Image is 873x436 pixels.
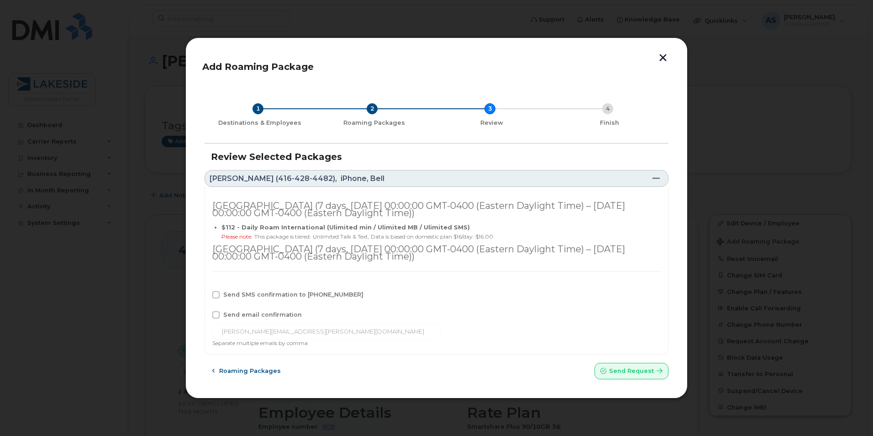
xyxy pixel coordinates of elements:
[594,363,668,379] button: Send request
[223,291,363,298] span: Send SMS confirmation to [PHONE_NUMBER]
[208,119,311,127] div: Destinations & Employees
[367,103,378,114] div: 2
[212,340,661,347] div: Separate multiple emails by comma
[205,363,289,379] button: Roaming packages
[210,175,337,182] span: [PERSON_NAME] (416-428-4482),
[221,233,252,240] span: Please note:
[602,103,613,114] div: 4
[252,103,263,114] div: 1
[223,311,302,318] span: Send email confirmation
[212,202,661,217] div: [GEOGRAPHIC_DATA] (7 days, [DATE] 00:00:00 GMT-0400 (Eastern Daylight Time) – [DATE] 00:00:00 GMT...
[319,119,429,127] div: Roaming Packages
[201,311,206,316] input: Send email confirmation
[219,367,281,375] span: Roaming packages
[609,367,654,375] span: Send request
[254,233,311,240] span: This package is tiered:
[554,119,665,127] div: Finish
[205,170,668,187] a: [PERSON_NAME] (416-428-4482),iPhone, Bell
[212,246,661,260] div: [GEOGRAPHIC_DATA] (7 days, [DATE] 00:00:00 GMT-0400 (Eastern Daylight Time) – [DATE] 00:00:00 GMT...
[202,61,314,72] span: Add Roaming Package
[201,291,206,296] input: Send SMS confirmation to [PHONE_NUMBER]
[205,187,668,355] div: [PERSON_NAME] (416-428-4482),iPhone, Bell
[341,175,384,182] span: iPhone, Bell
[313,233,493,240] span: Unlimited Talk & Text, Data is based on domestic plan $16/day: $16.00
[221,223,470,231] b: $112 - Daily Roam International (Ulimited min / Ulimited MB / Ulimited SMS)
[211,152,662,162] h3: Review Selected Packages
[212,323,441,340] input: Type confirmation email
